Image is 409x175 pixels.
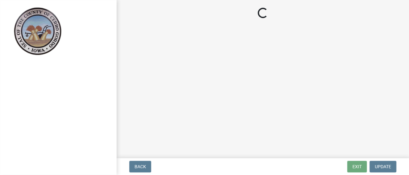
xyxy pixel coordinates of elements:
img: Cerro Gordo County, Iowa [13,7,62,55]
button: Back [129,161,151,172]
button: Exit [347,161,367,172]
span: Back [134,164,146,169]
span: Update [375,164,391,169]
button: Update [369,161,396,172]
